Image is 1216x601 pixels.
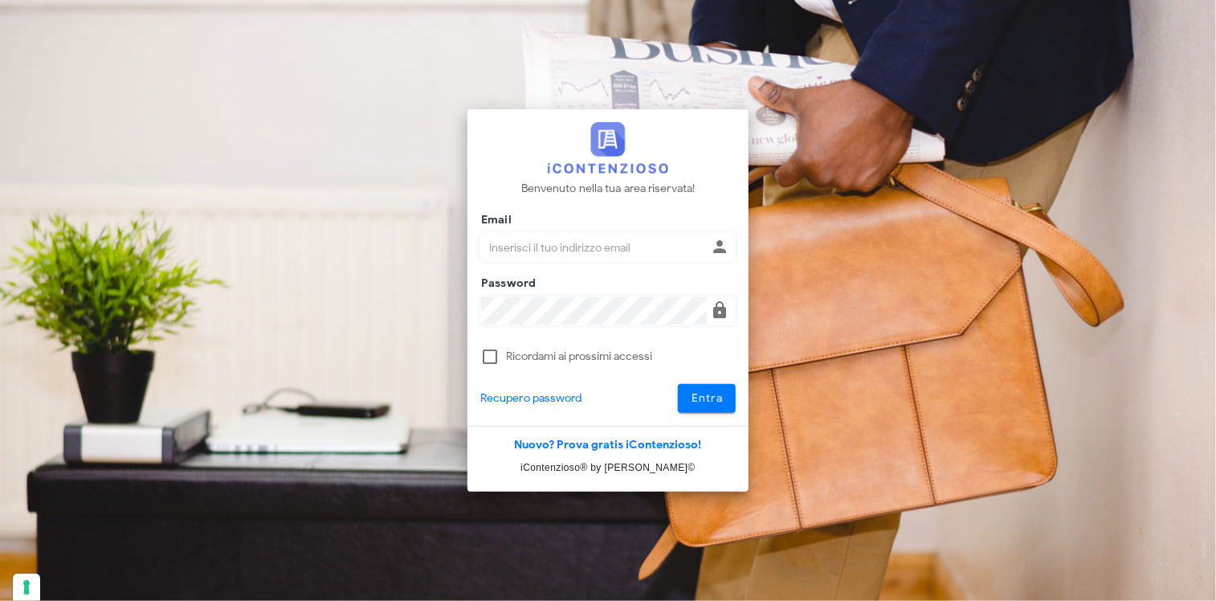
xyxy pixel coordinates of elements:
[515,438,702,452] a: Nuovo? Prova gratis iContenzioso!
[476,212,512,228] label: Email
[691,391,724,405] span: Entra
[506,349,736,365] label: Ricordami ai prossimi accessi
[480,390,582,407] a: Recupero password
[678,384,737,413] button: Entra
[13,574,40,601] button: Le tue preferenze relative al consenso per le tecnologie di tracciamento
[521,180,696,198] p: Benvenuto nella tua area riservata!
[467,460,749,476] p: iContenzioso® by [PERSON_NAME]©
[481,234,707,261] input: Inserisci il tuo indirizzo email
[476,276,537,292] label: Password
